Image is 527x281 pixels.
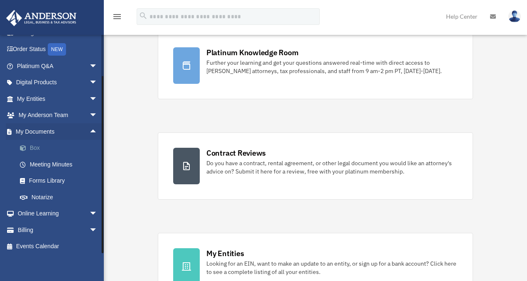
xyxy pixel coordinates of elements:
[6,107,110,124] a: My Anderson Teamarrow_drop_down
[6,74,110,91] a: Digital Productsarrow_drop_down
[112,12,122,22] i: menu
[6,58,110,74] a: Platinum Q&Aarrow_drop_down
[206,59,458,75] div: Further your learning and get your questions answered real-time with direct access to [PERSON_NAM...
[12,189,110,205] a: Notarize
[89,205,106,222] span: arrow_drop_down
[89,74,106,91] span: arrow_drop_down
[12,140,110,156] a: Box
[6,41,110,58] a: Order StatusNEW
[508,10,521,22] img: User Pic
[139,11,148,20] i: search
[158,132,473,200] a: Contract Reviews Do you have a contract, rental agreement, or other legal document you would like...
[206,259,458,276] div: Looking for an EIN, want to make an update to an entity, or sign up for a bank account? Click her...
[89,123,106,140] span: arrow_drop_up
[206,47,299,58] div: Platinum Knowledge Room
[6,205,110,222] a: Online Learningarrow_drop_down
[89,58,106,75] span: arrow_drop_down
[6,222,110,238] a: Billingarrow_drop_down
[206,159,458,176] div: Do you have a contract, rental agreement, or other legal document you would like an attorney's ad...
[89,90,106,108] span: arrow_drop_down
[6,123,110,140] a: My Documentsarrow_drop_up
[6,90,110,107] a: My Entitiesarrow_drop_down
[12,173,110,189] a: Forms Library
[6,238,110,255] a: Events Calendar
[89,222,106,239] span: arrow_drop_down
[12,156,110,173] a: Meeting Minutes
[206,148,266,158] div: Contract Reviews
[4,10,79,26] img: Anderson Advisors Platinum Portal
[89,107,106,124] span: arrow_drop_down
[48,43,66,56] div: NEW
[206,248,244,259] div: My Entities
[112,15,122,22] a: menu
[158,32,473,99] a: Platinum Knowledge Room Further your learning and get your questions answered real-time with dire...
